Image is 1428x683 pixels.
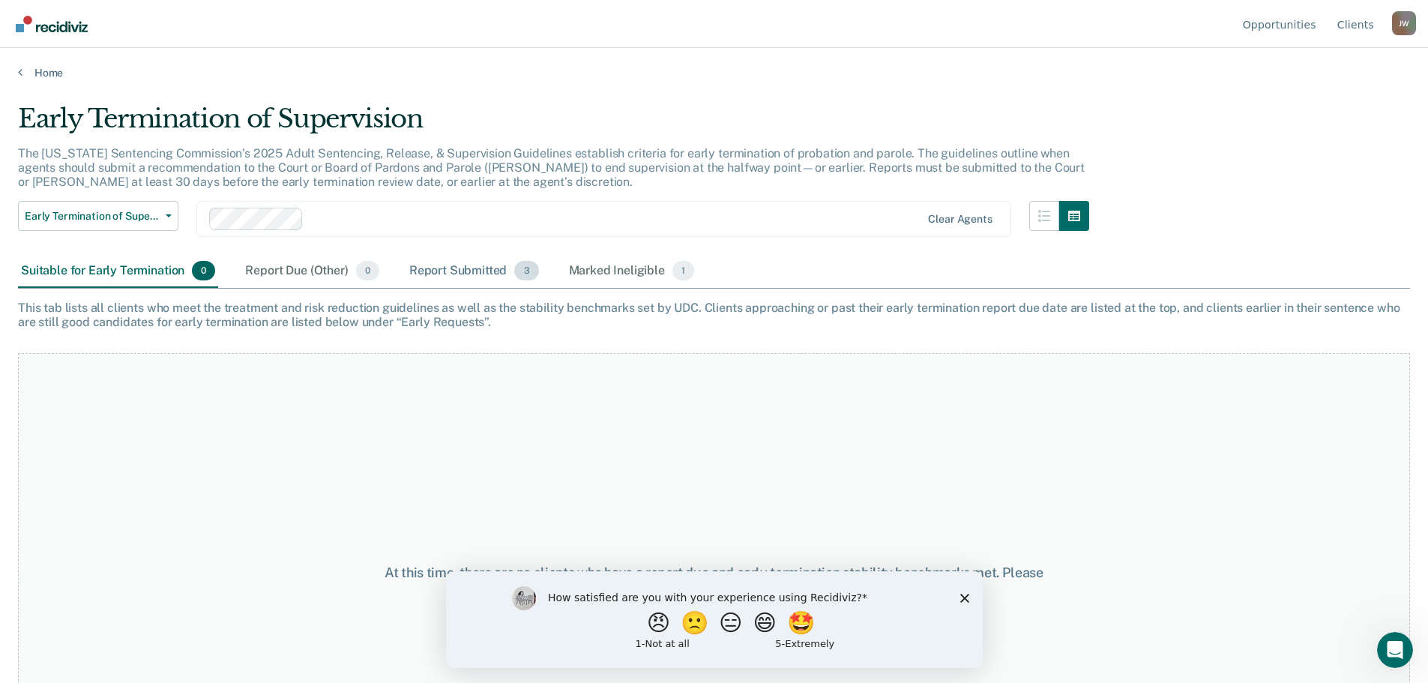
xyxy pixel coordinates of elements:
div: Clear agents [928,213,992,226]
div: At this time, there are no clients who have a report due and early termination stability benchmar... [367,565,1062,597]
button: Early Termination of Supervision [18,201,178,231]
span: 0 [356,261,379,280]
div: Report Submitted3 [406,255,542,288]
button: Profile dropdown button [1392,11,1416,35]
span: 1 [672,261,694,280]
img: Recidiviz [16,16,88,32]
div: This tab lists all clients who meet the treatment and risk reduction guidelines as well as the st... [18,301,1410,329]
span: 3 [514,261,538,280]
iframe: Survey by Kim from Recidiviz [446,571,983,668]
div: Report Due (Other)0 [242,255,382,288]
div: Suitable for Early Termination0 [18,255,218,288]
iframe: Intercom live chat [1377,632,1413,668]
a: Home [18,66,1410,79]
div: Early Termination of Supervision [18,103,1089,146]
p: The [US_STATE] Sentencing Commission’s 2025 Adult Sentencing, Release, & Supervision Guidelines e... [18,146,1085,189]
div: J W [1392,11,1416,35]
span: 0 [192,261,215,280]
div: Marked Ineligible1 [566,255,698,288]
span: Early Termination of Supervision [25,210,160,223]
